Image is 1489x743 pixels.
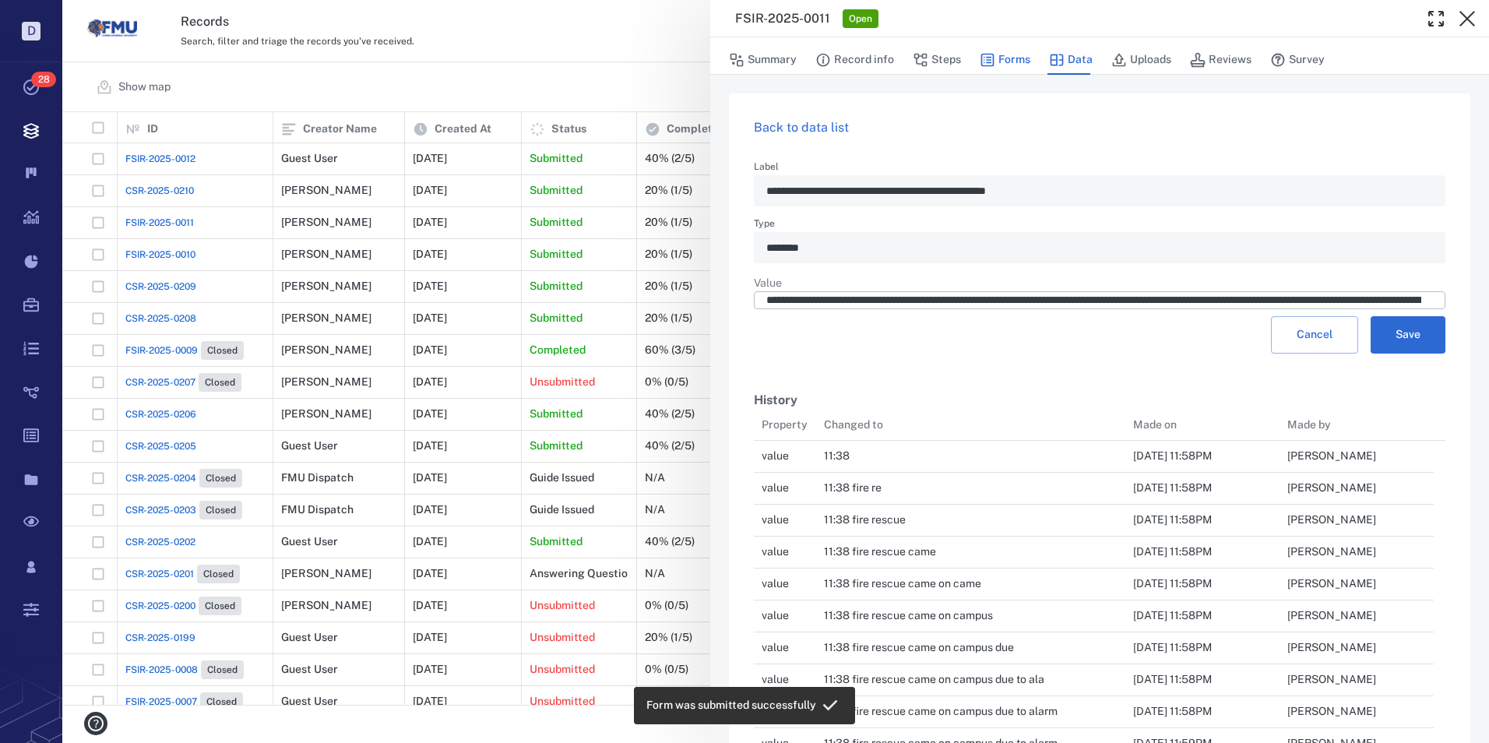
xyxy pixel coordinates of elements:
[754,162,1445,175] label: Label
[824,704,1058,720] div: 11:38 fire rescue came on campus due to alarm
[762,449,789,464] div: value
[754,391,1445,410] h3: History
[824,576,981,592] div: 11:38 fire rescue came on came
[1420,3,1452,34] button: Toggle Fullscreen
[816,403,1125,446] div: Changed to
[754,403,816,446] div: Property
[735,9,830,28] h3: FSIR-2025-0011
[1287,608,1376,624] div: [PERSON_NAME]
[754,219,1445,232] label: Type
[1111,45,1171,75] button: Uploads
[754,276,1445,291] div: Value
[1280,403,1434,446] div: Made by
[1287,576,1376,592] div: [PERSON_NAME]
[824,640,1014,656] div: 11:38 fire rescue came on campus due
[1190,45,1251,75] button: Reviews
[1133,512,1212,528] div: [DATE] 11:58PM
[1287,403,1331,446] div: Made by
[980,45,1030,75] button: Forms
[1133,449,1212,464] div: [DATE] 11:58PM
[913,45,961,75] button: Steps
[762,544,789,560] div: value
[846,12,875,26] span: Open
[824,403,883,446] div: Changed to
[1133,704,1212,720] div: [DATE] 11:58PM
[824,512,906,528] div: 11:38 fire rescue
[762,608,789,624] div: value
[1287,512,1376,528] div: [PERSON_NAME]
[1133,672,1212,688] div: [DATE] 11:58PM
[762,672,789,688] div: value
[1287,672,1376,688] div: [PERSON_NAME]
[824,481,882,496] div: 11:38 fire re
[762,576,789,592] div: value
[762,640,789,656] div: value
[1270,45,1325,75] button: Survey
[1049,45,1093,75] button: Data
[729,45,797,75] button: Summary
[762,403,808,446] div: Property
[1452,3,1483,34] button: Close
[1133,481,1212,496] div: [DATE] 11:58PM
[762,512,789,528] div: value
[754,120,849,135] a: Back to data list
[824,544,936,560] div: 11:38 fire rescue came
[1133,608,1212,624] div: [DATE] 11:58PM
[1133,576,1212,592] div: [DATE] 11:58PM
[1287,481,1376,496] div: [PERSON_NAME]
[1287,704,1376,720] div: [PERSON_NAME]
[646,692,816,720] div: Form was submitted successfully
[824,608,993,624] div: 11:38 fire rescue came on campus
[762,481,789,496] div: value
[1271,316,1358,354] a: Cancel
[815,45,894,75] button: Record info
[1125,403,1280,446] div: Made on
[824,449,850,464] div: 11:38
[22,22,40,40] p: D
[1133,544,1212,560] div: [DATE] 11:58PM
[1133,403,1177,446] div: Made on
[1287,640,1376,656] div: [PERSON_NAME]
[1287,449,1376,464] div: [PERSON_NAME]
[1133,640,1212,656] div: [DATE] 11:58PM
[31,72,56,87] span: 28
[1371,316,1445,354] button: Save
[1287,544,1376,560] div: [PERSON_NAME]
[824,672,1044,688] div: 11:38 fire rescue came on campus due to ala
[35,11,67,25] span: Help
